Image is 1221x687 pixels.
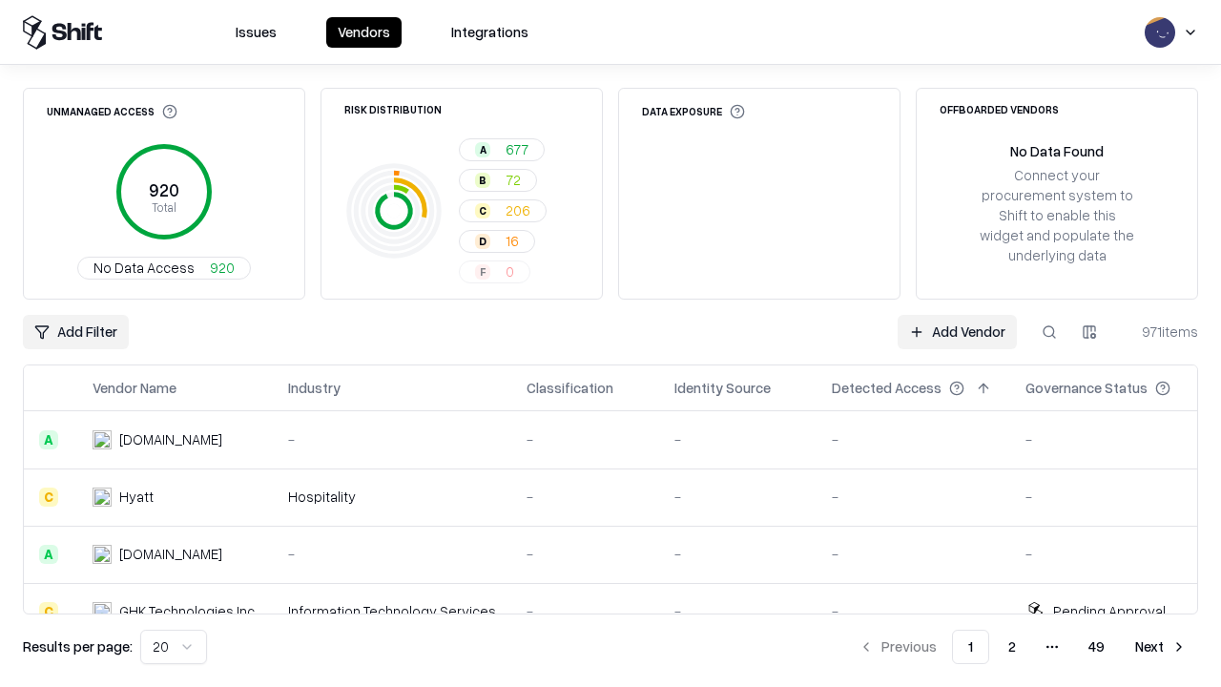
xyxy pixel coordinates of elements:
img: Hyatt [93,488,112,507]
div: - [527,601,644,621]
div: Industry [288,378,341,398]
button: Integrations [440,17,540,48]
div: - [527,487,644,507]
div: Data Exposure [642,104,745,119]
div: A [39,545,58,564]
div: GHK Technologies Inc. [119,601,258,621]
button: 2 [993,630,1031,664]
div: Detected Access [832,378,942,398]
div: [DOMAIN_NAME] [119,544,222,564]
tspan: 920 [149,179,179,200]
span: 206 [506,200,530,220]
span: 72 [506,170,521,190]
nav: pagination [847,630,1198,664]
button: A677 [459,138,545,161]
div: - [288,544,496,564]
div: A [39,430,58,449]
img: intrado.com [93,430,112,449]
button: Vendors [326,17,402,48]
a: Add Vendor [898,315,1017,349]
div: Pending Approval [1053,601,1166,621]
div: - [832,487,995,507]
div: Vendor Name [93,378,176,398]
div: - [527,429,644,449]
div: - [527,544,644,564]
div: - [832,429,995,449]
div: C [39,602,58,621]
div: - [832,601,995,621]
button: Next [1124,630,1198,664]
div: Governance Status [1025,378,1148,398]
div: - [832,544,995,564]
div: - [674,544,801,564]
div: - [288,429,496,449]
div: Hospitality [288,487,496,507]
div: Connect your procurement system to Shift to enable this widget and populate the underlying data [978,165,1136,266]
div: - [674,601,801,621]
div: A [475,142,490,157]
button: C206 [459,199,547,222]
button: Issues [224,17,288,48]
button: Add Filter [23,315,129,349]
div: - [1025,487,1201,507]
button: 49 [1073,630,1120,664]
div: Unmanaged Access [47,104,177,119]
img: primesec.co.il [93,545,112,564]
div: Offboarded Vendors [940,104,1059,114]
button: D16 [459,230,535,253]
div: - [1025,544,1201,564]
div: - [674,429,801,449]
div: Hyatt [119,487,154,507]
div: D [475,234,490,249]
div: [DOMAIN_NAME] [119,429,222,449]
img: GHK Technologies Inc. [93,602,112,621]
button: 1 [952,630,989,664]
span: 16 [506,231,519,251]
div: Information Technology Services [288,601,496,621]
div: B [475,173,490,188]
p: Results per page: [23,636,133,656]
button: No Data Access920 [77,257,251,280]
div: Identity Source [674,378,771,398]
div: 971 items [1122,322,1198,342]
button: B72 [459,169,537,192]
div: Classification [527,378,613,398]
span: 677 [506,139,528,159]
span: No Data Access [93,258,195,278]
div: No Data Found [1010,141,1104,161]
div: C [39,488,58,507]
span: 920 [210,258,235,278]
div: C [475,203,490,219]
div: Risk Distribution [344,104,442,114]
div: - [674,487,801,507]
tspan: Total [152,199,176,215]
div: - [1025,429,1201,449]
